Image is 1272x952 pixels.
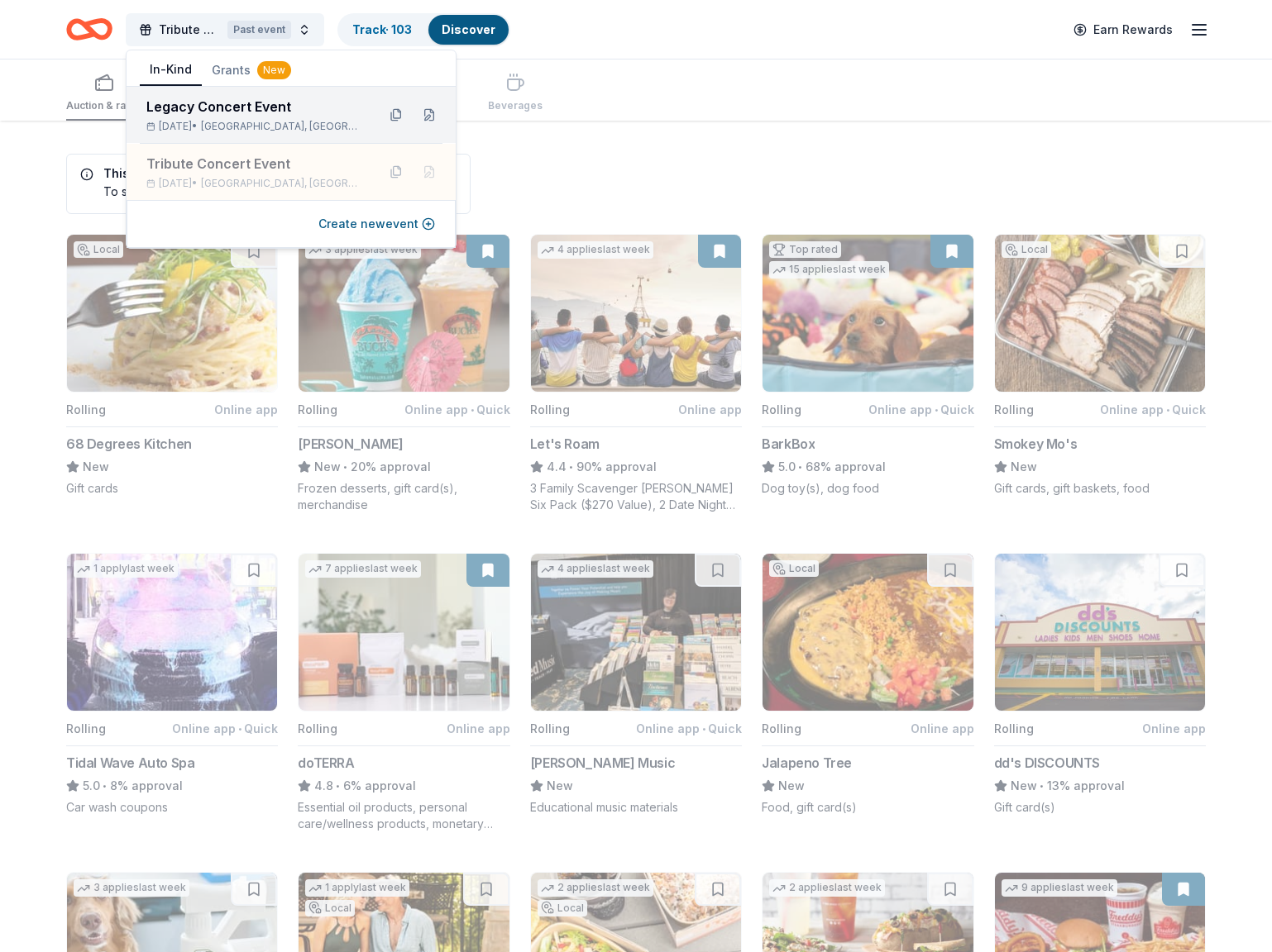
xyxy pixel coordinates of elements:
[762,234,973,497] button: Image for BarkBoxTop rated15 applieslast weekRollingOnline app•QuickBarkBox5.0•68% approvalDog to...
[66,553,278,816] button: Image for Tidal Wave Auto Spa1 applylast weekRollingOnline app•QuickTidal Wave Auto Spa5.0•8% app...
[140,55,202,86] button: In-Kind
[80,183,404,200] div: To save donors and apply, please create a new event.
[530,553,742,816] button: Image for Alfred Music4 applieslast weekRollingOnline app•Quick[PERSON_NAME] MusicNewEducational ...
[762,553,973,816] button: Image for Jalapeno TreeLocalRollingOnline appJalapeno TreeNewFood, gift card(s)
[337,13,510,46] button: Track· 103Discover
[201,120,363,133] span: [GEOGRAPHIC_DATA], [GEOGRAPHIC_DATA]
[318,214,435,234] button: Create newevent
[146,154,363,174] div: Tribute Concert Event
[227,21,291,39] div: Past event
[146,177,363,190] div: [DATE] •
[1064,15,1183,45] a: Earn Rewards
[159,20,221,40] span: Tribute Concert Event
[66,234,278,497] button: Image for 68 Degrees KitchenLocalRollingOnline app68 Degrees KitchenNewGift cards
[202,55,301,85] button: Grants
[257,61,291,79] div: New
[352,22,412,36] a: Track· 103
[442,22,495,36] a: Discover
[994,234,1206,497] button: Image for Smokey Mo'sLocalRollingOnline app•QuickSmokey Mo'sNewGift cards, gift baskets, food
[298,553,509,832] button: Image for doTERRA7 applieslast weekRollingOnline appdoTERRA4.8•6% approvalEssential oil products,...
[530,234,742,513] button: Image for Let's Roam4 applieslast weekRollingOnline appLet's Roam4.4•90% approval3 Family Scaveng...
[146,120,363,133] div: [DATE] •
[146,97,363,117] div: Legacy Concert Event
[126,13,324,46] button: Tribute Concert EventPast event
[66,10,112,49] a: Home
[298,234,509,513] button: Image for Bahama Buck's3 applieslast weekRollingOnline app•Quick[PERSON_NAME]New•20% approvalFroz...
[994,553,1206,816] button: Image for dd's DISCOUNTSRollingOnline appdd's DISCOUNTSNew•13% approvalGift card(s)
[201,177,363,190] span: [GEOGRAPHIC_DATA], [GEOGRAPHIC_DATA]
